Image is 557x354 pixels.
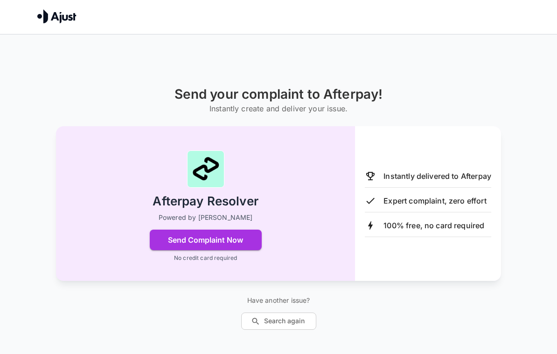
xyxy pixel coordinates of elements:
[241,313,316,330] button: Search again
[383,170,491,182] p: Instantly delivered to Afterpay
[174,87,383,102] h1: Send your complaint to Afterpay!
[174,102,383,115] h6: Instantly create and deliver your issue.
[187,150,224,188] img: Afterpay
[383,220,484,231] p: 100% free, no card required
[153,193,258,210] h2: Afterpay Resolver
[383,195,486,206] p: Expert complaint, zero effort
[150,230,262,250] button: Send Complaint Now
[37,9,77,23] img: Ajust
[159,213,253,222] p: Powered by [PERSON_NAME]
[241,296,316,305] p: Have another issue?
[174,254,237,262] p: No credit card required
